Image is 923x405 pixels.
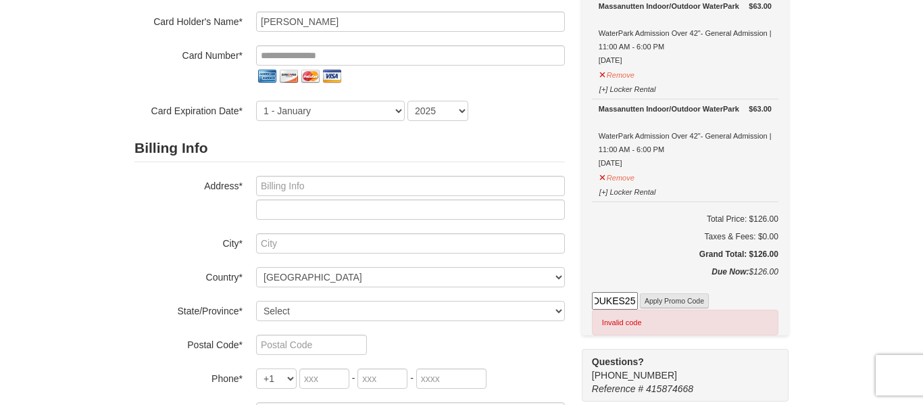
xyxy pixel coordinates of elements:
[134,101,243,118] label: Card Expiration Date*
[299,368,349,389] input: xxx
[640,293,709,308] button: Apply Promo Code
[592,383,643,394] span: Reference #
[299,66,321,87] img: mastercard.png
[134,301,243,318] label: State/Province*
[256,233,565,254] input: City
[592,247,778,261] h5: Grand Total: $126.00
[134,267,243,284] label: Country*
[357,368,407,389] input: xxx
[134,11,243,28] label: Card Holder's Name*
[278,66,299,87] img: discover.png
[592,265,778,292] div: $126.00
[134,45,243,62] label: Card Number*
[599,102,772,170] div: WaterPark Admission Over 42"- General Admission | 11:00 AM - 6:00 PM [DATE]
[410,373,414,383] span: -
[592,355,764,381] span: [PHONE_NUMBER]
[134,335,243,352] label: Postal Code*
[416,368,487,389] input: xxxx
[599,182,656,199] button: [+] Locker Rental
[712,267,749,277] strong: Due Now:
[592,310,778,335] div: Invalid code
[321,66,343,87] img: visa.png
[134,176,243,193] label: Address*
[646,383,693,394] span: 415874668
[134,233,243,250] label: City*
[256,176,565,196] input: Billing Info
[134,368,243,385] label: Phone*
[599,65,635,82] button: Remove
[599,79,656,96] button: [+] Locker Rental
[592,356,644,367] strong: Questions?
[592,230,778,243] div: Taxes & Fees: $0.00
[599,168,635,185] button: Remove
[592,212,778,226] h6: Total Price: $126.00
[352,373,355,383] span: -
[134,135,565,162] h2: Billing Info
[256,335,367,355] input: Postal Code
[749,102,772,116] strong: $63.00
[599,102,772,116] div: Massanutten Indoor/Outdoor WaterPark
[256,11,565,32] input: Card Holder Name
[256,66,278,87] img: amex.png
